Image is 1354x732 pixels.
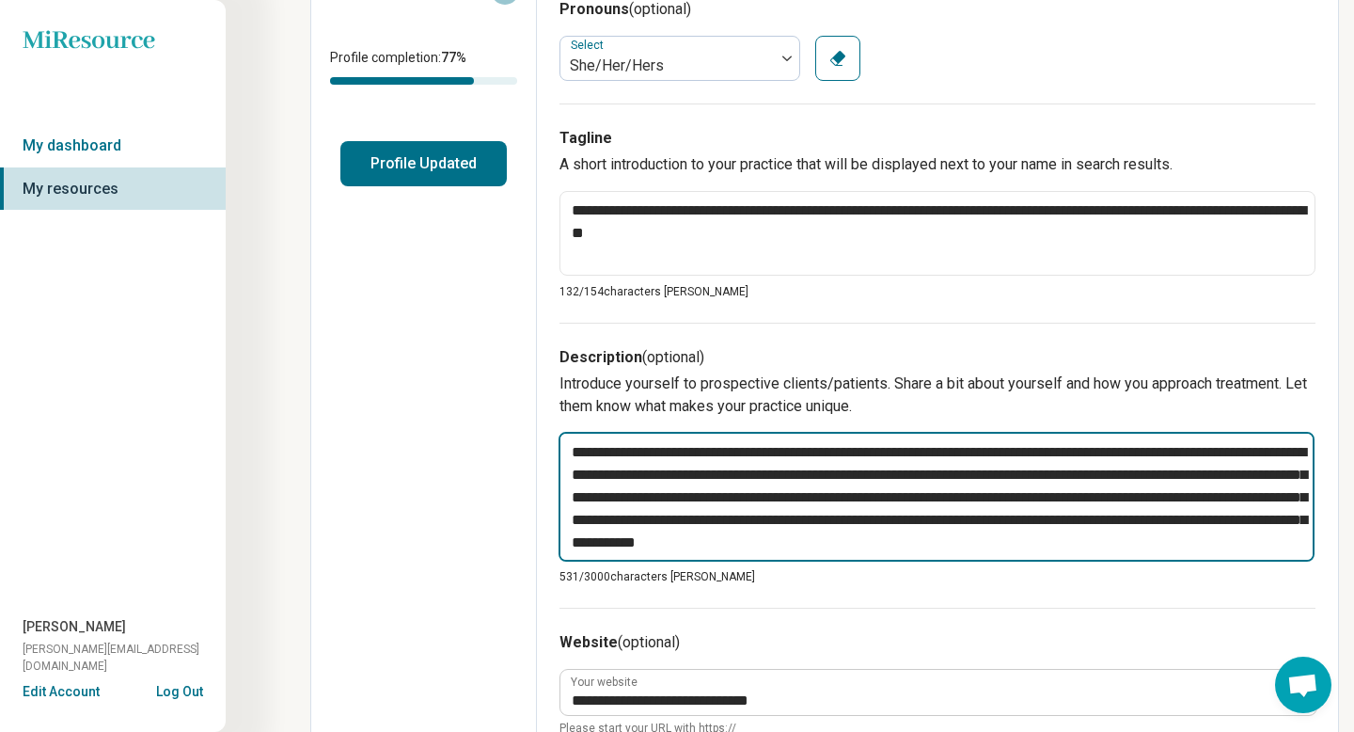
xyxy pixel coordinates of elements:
[559,153,1315,176] p: A short introduction to your practice that will be displayed next to your name in search results.
[571,39,607,52] label: Select
[23,682,100,702] button: Edit Account
[23,641,226,675] span: [PERSON_NAME][EMAIL_ADDRESS][DOMAIN_NAME]
[441,50,466,65] span: 77 %
[23,617,126,637] span: [PERSON_NAME]
[559,127,1315,150] h3: Tagline
[156,682,203,697] button: Log Out
[1275,657,1331,713] div: Open chat
[340,141,507,186] button: Profile Updated
[330,77,517,85] div: Profile completion
[559,373,1315,418] p: Introduce yourself to prospective clients/patients. Share a bit about yourself and how you approa...
[618,633,680,651] span: (optional)
[559,283,1315,300] p: 132/ 154 characters [PERSON_NAME]
[571,676,638,688] label: Your website
[559,631,1315,654] h3: Website
[559,346,1315,369] h3: Description
[311,37,536,96] div: Profile completion:
[559,568,1315,585] p: 531/ 3000 characters [PERSON_NAME]
[642,348,704,366] span: (optional)
[570,55,765,77] div: She/Her/Hers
